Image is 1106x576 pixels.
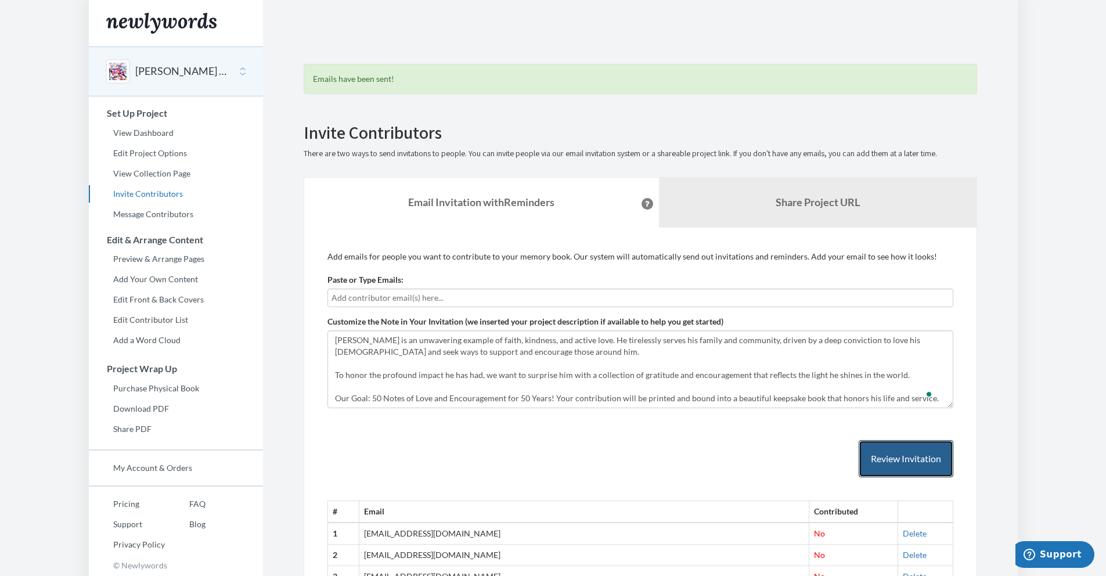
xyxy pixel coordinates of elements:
[89,235,263,245] h3: Edit & Arrange Content
[89,556,263,574] p: © Newlywords
[89,108,263,118] h3: Set Up Project
[776,196,860,208] b: Share Project URL
[89,145,263,162] a: Edit Project Options
[332,291,949,304] input: Add contributor email(s) here...
[89,536,165,553] a: Privacy Policy
[89,363,263,374] h3: Project Wrap Up
[89,206,263,223] a: Message Contributors
[89,459,263,477] a: My Account & Orders
[165,516,206,533] a: Blog
[304,123,977,142] h2: Invite Contributors
[89,400,263,417] a: Download PDF
[359,501,809,523] th: Email
[135,64,229,79] button: [PERSON_NAME] 50th Birthday
[327,523,359,544] th: 1
[814,550,825,560] span: No
[304,64,977,94] div: Emails have been sent!
[903,550,927,560] a: Delete
[903,528,927,538] a: Delete
[327,545,359,566] th: 2
[89,495,165,513] a: Pricing
[814,528,825,538] span: No
[859,440,953,478] button: Review Invitation
[89,291,263,308] a: Edit Front & Back Covers
[89,332,263,349] a: Add a Word Cloud
[89,311,263,329] a: Edit Contributor List
[89,165,263,182] a: View Collection Page
[327,330,953,408] textarea: To enrich screen reader interactions, please activate Accessibility in Grammarly extension settings
[359,545,809,566] td: [EMAIL_ADDRESS][DOMAIN_NAME]
[304,148,977,160] p: There are two ways to send invitations to people. You can invite people via our email invitation ...
[89,271,263,288] a: Add Your Own Content
[89,250,263,268] a: Preview & Arrange Pages
[1015,541,1094,570] iframe: Opens a widget where you can chat to one of our agents
[89,185,263,203] a: Invite Contributors
[89,124,263,142] a: View Dashboard
[809,501,898,523] th: Contributed
[89,516,165,533] a: Support
[327,316,723,327] label: Customize the Note in Your Invitation (we inserted your project description if available to help ...
[408,196,554,208] strong: Email Invitation with Reminders
[327,251,953,262] p: Add emails for people you want to contribute to your memory book. Our system will automatically s...
[327,274,404,286] label: Paste or Type Emails:
[106,13,217,34] img: Newlywords logo
[327,501,359,523] th: #
[89,380,263,397] a: Purchase Physical Book
[89,420,263,438] a: Share PDF
[359,523,809,544] td: [EMAIL_ADDRESS][DOMAIN_NAME]
[165,495,206,513] a: FAQ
